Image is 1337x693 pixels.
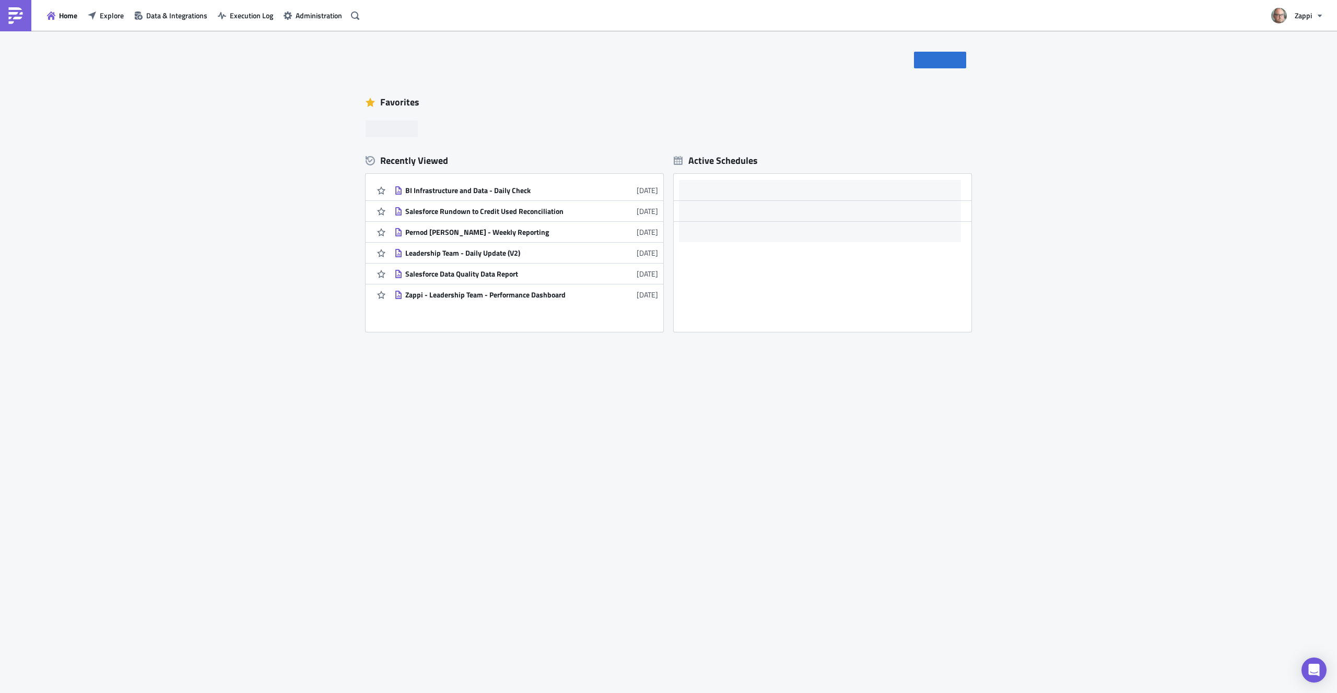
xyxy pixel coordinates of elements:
[278,7,347,23] button: Administration
[296,10,342,21] span: Administration
[1301,658,1327,683] div: Open Intercom Messenger
[129,7,213,23] button: Data & Integrations
[394,222,658,242] a: Pernod [PERSON_NAME] - Weekly Reporting[DATE]
[637,185,658,196] time: 2025-10-02T11:30:18Z
[7,7,24,24] img: PushMetrics
[394,284,658,305] a: Zappi - Leadership Team - Performance Dashboard[DATE]
[1295,10,1312,21] span: Zappi
[146,10,207,21] span: Data & Integrations
[405,228,588,237] div: Pernod [PERSON_NAME] - Weekly Reporting
[394,201,658,221] a: Salesforce Rundown to Credit Used Reconciliation[DATE]
[637,268,658,279] time: 2025-09-11T10:48:40Z
[42,7,83,23] button: Home
[637,247,658,258] time: 2025-09-23T13:34:21Z
[637,226,658,237] time: 2025-09-24T09:12:54Z
[394,264,658,284] a: Salesforce Data Quality Data Report[DATE]
[100,10,124,21] span: Explore
[405,186,588,195] div: BI Infrastructure and Data - Daily Check
[59,10,77,21] span: Home
[394,243,658,263] a: Leadership Team - Daily Update (V2)[DATE]
[1265,4,1329,27] button: Zappi
[1270,7,1288,25] img: Avatar
[83,7,129,23] button: Explore
[405,207,588,216] div: Salesforce Rundown to Credit Used Reconciliation
[637,289,658,300] time: 2025-08-07T11:44:47Z
[405,248,588,258] div: Leadership Team - Daily Update (V2)
[405,290,588,300] div: Zappi - Leadership Team - Performance Dashboard
[213,7,278,23] button: Execution Log
[394,180,658,200] a: BI Infrastructure and Data - Daily Check[DATE]
[674,154,758,166] div: Active Schedules
[366,94,971,110] div: Favorites
[366,153,663,169] div: Recently Viewed
[230,10,273,21] span: Execution Log
[405,269,588,279] div: Salesforce Data Quality Data Report
[637,206,658,217] time: 2025-09-24T10:23:27Z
